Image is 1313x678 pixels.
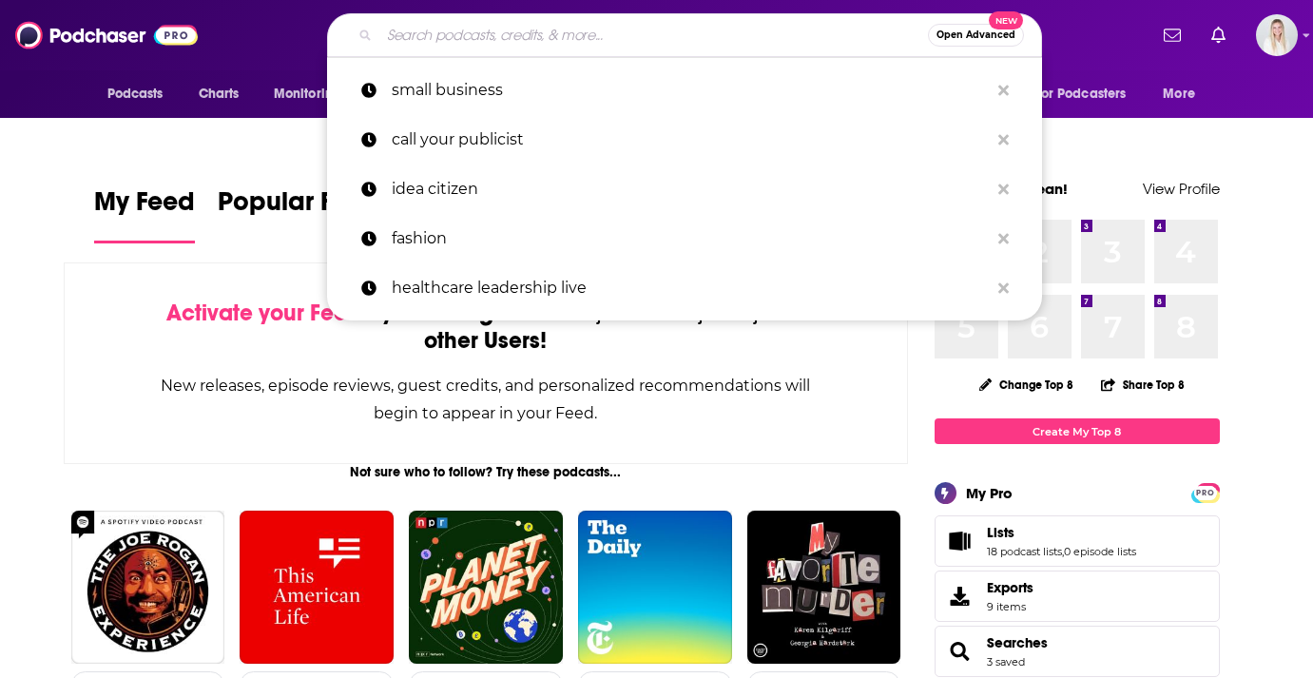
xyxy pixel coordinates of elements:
button: Show profile menu [1256,14,1298,56]
a: Show notifications dropdown [1204,19,1233,51]
button: open menu [261,76,366,112]
img: My Favorite Murder with Karen Kilgariff and Georgia Hardstark [747,511,901,665]
div: Search podcasts, credits, & more... [327,13,1042,57]
button: Share Top 8 [1100,366,1186,403]
a: 18 podcast lists [987,545,1062,558]
a: Exports [935,571,1220,622]
span: Charts [199,81,240,107]
a: Create My Top 8 [935,418,1220,444]
img: The Daily [578,511,732,665]
div: New releases, episode reviews, guest credits, and personalized recommendations will begin to appe... [160,372,813,427]
img: User Profile [1256,14,1298,56]
span: New [989,11,1023,29]
button: open menu [1149,76,1219,112]
div: by following Podcasts, Creators, Lists, and other Users! [160,300,813,355]
span: Activate your Feed [166,299,361,327]
img: This American Life [240,511,394,665]
span: Lists [987,524,1014,541]
span: , [1062,545,1064,558]
a: call your publicist [327,115,1042,165]
a: small business [327,66,1042,115]
span: Exports [987,579,1033,596]
p: small business [392,66,989,115]
span: 9 items [987,600,1033,613]
a: Searches [941,638,979,665]
span: Searches [935,626,1220,677]
button: open menu [94,76,188,112]
a: Show notifications dropdown [1156,19,1188,51]
p: fashion [392,214,989,263]
span: More [1163,81,1195,107]
p: call your publicist [392,115,989,165]
span: Exports [941,583,979,610]
a: idea citizen [327,165,1042,214]
span: Open Advanced [936,30,1015,40]
a: fashion [327,214,1042,263]
a: View Profile [1143,180,1220,198]
span: Monitoring [274,81,341,107]
input: Search podcasts, credits, & more... [379,20,928,50]
span: Logged in as smclean [1256,14,1298,56]
p: healthcare leadership live [392,263,989,313]
span: Podcasts [107,81,164,107]
img: Podchaser - Follow, Share and Rate Podcasts [15,17,198,53]
a: Lists [987,524,1136,541]
span: For Podcasters [1035,81,1127,107]
a: healthcare leadership live [327,263,1042,313]
a: Lists [941,528,979,554]
span: My Feed [94,185,195,229]
button: open menu [1023,76,1154,112]
a: Popular Feed [218,185,379,243]
img: The Joe Rogan Experience [71,511,225,665]
span: PRO [1194,486,1217,500]
a: Searches [987,634,1048,651]
button: Open AdvancedNew [928,24,1024,47]
div: My Pro [966,484,1013,502]
a: PRO [1194,485,1217,499]
a: 3 saved [987,655,1025,668]
button: Change Top 8 [968,373,1086,397]
a: My Feed [94,185,195,243]
img: Planet Money [409,511,563,665]
span: Lists [935,515,1220,567]
p: idea citizen [392,165,989,214]
a: 0 episode lists [1064,545,1136,558]
div: Not sure who to follow? Try these podcasts... [64,464,909,480]
span: Popular Feed [218,185,379,229]
a: Charts [186,76,251,112]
